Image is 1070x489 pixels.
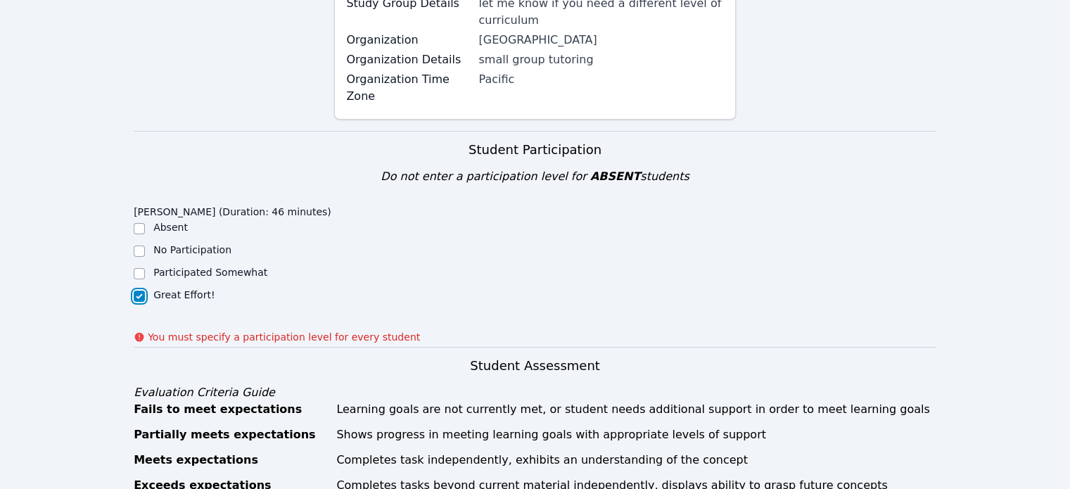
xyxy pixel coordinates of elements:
[134,401,328,418] div: Fails to meet expectations
[148,330,420,344] p: You must specify a participation level for every student
[346,71,470,105] label: Organization Time Zone
[134,384,936,401] div: Evaluation Criteria Guide
[478,71,723,88] div: Pacific
[346,32,470,49] label: Organization
[478,32,723,49] div: [GEOGRAPHIC_DATA]
[478,51,723,68] div: small group tutoring
[134,426,328,443] div: Partially meets expectations
[134,168,936,185] div: Do not enter a participation level for students
[134,452,328,469] div: Meets expectations
[153,289,215,300] label: Great Effort!
[134,356,936,376] h3: Student Assessment
[346,51,470,68] label: Organization Details
[134,199,331,220] legend: [PERSON_NAME] (Duration: 46 minutes)
[153,222,188,233] label: Absent
[336,426,936,443] div: Shows progress in meeting learning goals with appropriate levels of support
[134,140,936,160] h3: Student Participation
[590,170,640,183] span: ABSENT
[336,401,936,418] div: Learning goals are not currently met, or student needs additional support in order to meet learni...
[336,452,936,469] div: Completes task independently, exhibits an understanding of the concept
[153,244,231,255] label: No Participation
[153,267,267,278] label: Participated Somewhat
